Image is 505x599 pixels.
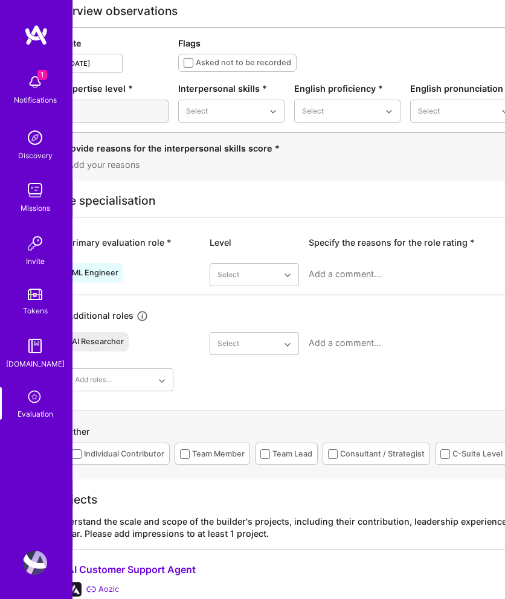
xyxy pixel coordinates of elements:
[84,448,164,460] div: Individual Contributor
[72,268,118,278] div: ML Engineer
[24,24,48,46] img: logo
[210,237,299,249] div: Level
[23,305,48,317] div: Tokens
[186,105,208,117] div: Select
[75,374,112,386] div: Add roles...
[25,387,46,408] i: icon SelectionTeam
[23,70,47,94] img: bell
[386,109,392,115] i: icon Chevron
[217,269,239,281] div: Select
[23,334,47,358] img: guide book
[86,583,119,595] a: Aozic
[192,448,245,460] div: Team Member
[20,551,50,575] a: User Avatar
[272,448,312,460] div: Team Lead
[418,105,440,117] div: Select
[23,178,47,202] img: teamwork
[159,378,165,384] i: icon Chevron
[23,126,47,150] img: discovery
[178,83,285,95] div: Interpersonal skills *
[18,150,53,162] div: Discovery
[6,358,65,370] div: [DOMAIN_NAME]
[67,310,133,323] div: Additional roles
[14,94,57,106] div: Notifications
[72,337,124,347] div: AI Researcher
[86,585,96,594] i: Aozic
[67,237,200,249] div: Primary evaluation role *
[285,272,291,278] i: icon Chevron
[21,202,50,214] div: Missions
[26,255,45,267] div: Invite
[136,310,149,322] i: icon Info
[270,109,276,115] i: icon Chevron
[217,338,239,350] div: Select
[285,342,291,348] i: icon Chevron
[340,448,425,460] div: Consultant / Strategist
[62,37,169,50] div: Date
[23,551,47,575] img: User Avatar
[196,57,291,69] div: Asked not to be recorded
[23,231,47,255] img: Invite
[62,83,169,95] div: Expertise level *
[28,289,42,300] img: tokens
[294,83,400,95] div: English proficiency *
[452,448,503,460] div: C-Suite Level
[302,105,324,117] div: Select
[37,70,47,80] span: 1
[67,582,82,597] img: Company logo
[98,583,119,595] div: Aozic
[18,408,53,420] div: Evaluation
